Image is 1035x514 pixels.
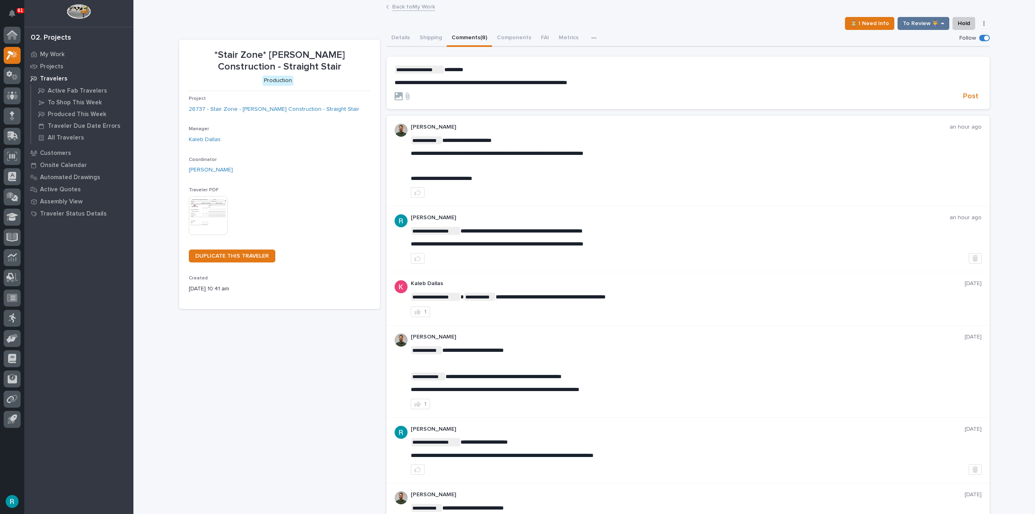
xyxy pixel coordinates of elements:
[969,253,982,264] button: Delete post
[189,49,370,73] p: *Stair Zone* [PERSON_NAME] Construction - Straight Stair
[395,124,408,137] img: AATXAJw4slNr5ea0WduZQVIpKGhdapBAGQ9xVsOeEvl5=s96-c
[492,30,536,47] button: Components
[18,8,23,13] p: 61
[189,135,221,144] a: Kaleb Dallas
[4,493,21,510] button: users-avatar
[24,171,133,183] a: Automated Drawings
[447,30,492,47] button: Comments (8)
[411,464,425,475] button: like this post
[195,253,269,259] span: DUPLICATE THIS TRAVELER
[48,134,84,142] p: All Travelers
[965,334,982,341] p: [DATE]
[31,34,71,42] div: 02. Projects
[554,30,583,47] button: Metrics
[48,123,120,130] p: Traveler Due Date Errors
[24,147,133,159] a: Customers
[395,426,408,439] img: ACg8ocLIQ8uTLu8xwXPI_zF_j4cWilWA_If5Zu0E3tOGGkFk=s96-c
[40,210,107,218] p: Traveler Status Details
[958,19,970,28] span: Hold
[24,195,133,207] a: Assembly View
[24,183,133,195] a: Active Quotes
[965,426,982,433] p: [DATE]
[40,51,65,58] p: My Work
[31,132,133,143] a: All Travelers
[950,214,982,221] p: an hour ago
[48,99,102,106] p: To Shop This Week
[411,253,425,264] button: like this post
[965,491,982,498] p: [DATE]
[40,75,68,82] p: Travelers
[411,399,430,409] button: 1
[395,280,408,293] img: ACg8ocJFQJZtOpq0mXhEl6L5cbQXDkmdPAf0fdoBPnlMfqfX=s96-c
[31,97,133,108] a: To Shop This Week
[411,214,950,221] p: [PERSON_NAME]
[189,285,370,293] p: [DATE] 10:41 am
[262,76,294,86] div: Production
[392,2,435,11] a: Back toMy Work
[898,17,949,30] button: To Review 👨‍🏭 →
[31,108,133,120] a: Produced This Week
[411,307,430,317] button: 1
[415,30,447,47] button: Shipping
[953,17,975,30] button: Hold
[903,19,944,28] span: To Review 👨‍🏭 →
[24,60,133,72] a: Projects
[189,157,217,162] span: Coordinator
[48,111,106,118] p: Produced This Week
[31,85,133,96] a: Active Fab Travelers
[189,166,233,174] a: [PERSON_NAME]
[10,10,21,23] div: Notifications61
[850,19,889,28] span: ⏳ I Need Info
[189,127,209,131] span: Manager
[395,214,408,227] img: ACg8ocLIQ8uTLu8xwXPI_zF_j4cWilWA_If5Zu0E3tOGGkFk=s96-c
[411,334,965,341] p: [PERSON_NAME]
[424,309,427,315] div: 1
[189,250,275,262] a: DUPLICATE THIS TRAVELER
[189,276,208,281] span: Created
[24,207,133,220] a: Traveler Status Details
[395,491,408,504] img: AATXAJw4slNr5ea0WduZQVIpKGhdapBAGQ9xVsOeEvl5=s96-c
[959,35,976,42] p: Follow
[40,186,81,193] p: Active Quotes
[24,48,133,60] a: My Work
[411,491,965,498] p: [PERSON_NAME]
[411,187,425,198] button: like this post
[4,5,21,22] button: Notifications
[40,150,71,157] p: Customers
[189,105,359,114] a: 26737 - Stair Zone - [PERSON_NAME] Construction - Straight Stair
[411,124,950,131] p: [PERSON_NAME]
[395,334,408,347] img: AATXAJw4slNr5ea0WduZQVIpKGhdapBAGQ9xVsOeEvl5=s96-c
[965,280,982,287] p: [DATE]
[40,63,63,70] p: Projects
[845,17,894,30] button: ⏳ I Need Info
[40,174,100,181] p: Automated Drawings
[189,96,206,101] span: Project
[536,30,554,47] button: FAI
[969,464,982,475] button: Delete post
[960,92,982,101] button: Post
[48,87,107,95] p: Active Fab Travelers
[189,188,219,192] span: Traveler PDF
[31,120,133,131] a: Traveler Due Date Errors
[950,124,982,131] p: an hour ago
[24,159,133,171] a: Onsite Calendar
[963,92,978,101] span: Post
[424,401,427,407] div: 1
[67,4,91,19] img: Workspace Logo
[24,72,133,85] a: Travelers
[387,30,415,47] button: Details
[40,162,87,169] p: Onsite Calendar
[40,198,82,205] p: Assembly View
[411,280,965,287] p: Kaleb Dallas
[411,426,965,433] p: [PERSON_NAME]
